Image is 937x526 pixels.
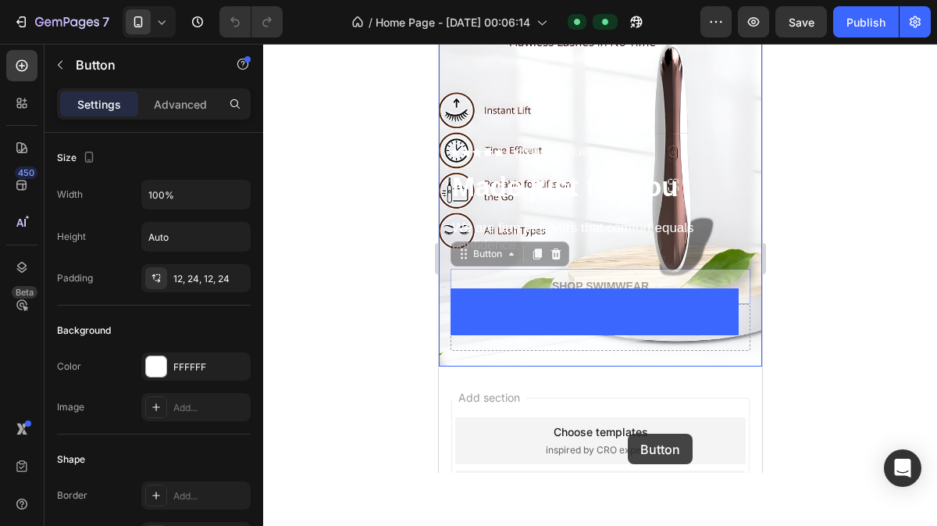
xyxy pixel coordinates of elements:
[57,188,83,202] div: Width
[12,286,37,299] div: Beta
[376,14,530,30] span: Home Page - [DATE] 00:06:14
[57,324,111,338] div: Background
[57,148,98,169] div: Size
[57,271,93,285] div: Padding
[57,230,86,244] div: Height
[775,6,827,38] button: Save
[57,488,87,503] div: Border
[57,400,84,414] div: Image
[76,55,208,74] p: Button
[15,166,37,179] div: 450
[77,96,121,113] p: Settings
[142,181,250,209] input: Auto
[369,14,372,30] span: /
[173,489,247,503] div: Add...
[102,13,109,31] p: 7
[789,16,814,29] span: Save
[439,44,762,473] iframe: Design area
[57,453,85,467] div: Shape
[142,223,250,251] input: Auto
[833,6,899,38] button: Publish
[6,6,116,38] button: 7
[846,14,885,30] div: Publish
[57,360,81,374] div: Color
[173,272,247,286] div: 12, 24, 12, 24
[154,96,207,113] p: Advanced
[884,449,921,487] div: Open Intercom Messenger
[173,360,247,374] div: FFFFFF
[219,6,283,38] div: Undo/Redo
[173,401,247,415] div: Add...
